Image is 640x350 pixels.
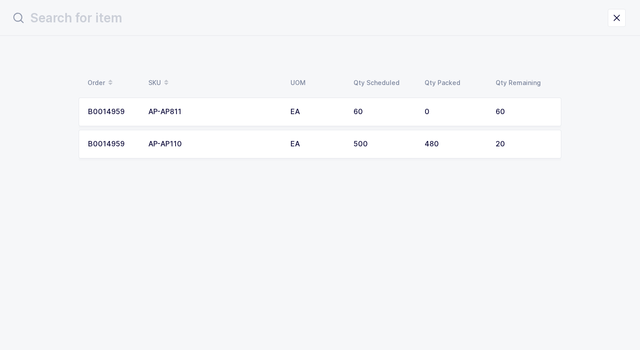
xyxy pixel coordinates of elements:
[11,7,608,29] input: Search for item
[291,79,343,86] div: UOM
[291,140,343,148] div: EA
[425,140,485,148] div: 480
[291,108,343,116] div: EA
[88,75,138,90] div: Order
[88,140,138,148] div: B0014959
[496,140,552,148] div: 20
[608,9,626,27] button: close drawer
[148,75,280,90] div: SKU
[148,140,280,148] div: AP-AP110
[88,108,138,116] div: B0014959
[496,108,552,116] div: 60
[425,108,485,116] div: 0
[354,79,414,86] div: Qty Scheduled
[354,140,414,148] div: 500
[148,108,280,116] div: AP-AP811
[425,79,485,86] div: Qty Packed
[496,79,556,86] div: Qty Remaining
[354,108,414,116] div: 60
